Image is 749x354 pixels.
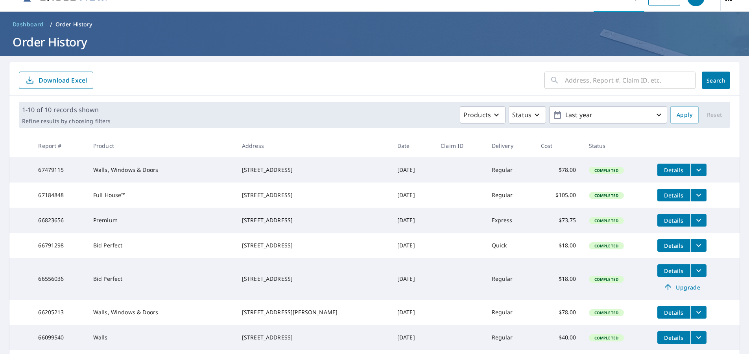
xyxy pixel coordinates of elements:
td: Quick [485,233,535,258]
span: Details [662,217,686,224]
a: Dashboard [9,18,47,31]
td: Premium [87,208,236,233]
span: Completed [590,193,623,198]
div: [STREET_ADDRESS] [242,166,385,174]
td: Full House™ [87,183,236,208]
td: Regular [485,183,535,208]
th: Cost [535,134,583,157]
button: Search [702,72,730,89]
span: Details [662,166,686,174]
td: $40.00 [535,325,583,350]
td: [DATE] [391,300,434,325]
td: 67184848 [32,183,87,208]
span: Completed [590,168,623,173]
td: Regular [485,325,535,350]
span: Completed [590,335,623,341]
th: Date [391,134,434,157]
th: Status [583,134,651,157]
nav: breadcrumb [9,18,740,31]
span: Details [662,334,686,341]
p: Products [463,110,491,120]
td: $105.00 [535,183,583,208]
td: 66205213 [32,300,87,325]
button: detailsBtn-66556036 [657,264,690,277]
th: Address [236,134,391,157]
td: Regular [485,157,535,183]
button: detailsBtn-66099540 [657,331,690,344]
td: [DATE] [391,157,434,183]
td: $18.00 [535,258,583,300]
span: Apply [677,110,692,120]
button: detailsBtn-67479115 [657,164,690,176]
button: filesDropdownBtn-66205213 [690,306,707,319]
button: filesDropdownBtn-66099540 [690,331,707,344]
td: [DATE] [391,233,434,258]
td: $73.75 [535,208,583,233]
a: Upgrade [657,281,707,293]
span: Details [662,242,686,249]
div: [STREET_ADDRESS] [242,216,385,224]
li: / [50,20,52,29]
td: Walls, Windows & Doors [87,157,236,183]
td: Regular [485,258,535,300]
button: detailsBtn-66205213 [657,306,690,319]
td: $78.00 [535,300,583,325]
button: Apply [670,106,699,124]
p: 1-10 of 10 records shown [22,105,111,114]
div: [STREET_ADDRESS] [242,334,385,341]
span: Search [708,77,724,84]
td: Express [485,208,535,233]
button: Status [509,106,546,124]
p: Order History [55,20,92,28]
td: Walls, Windows & Doors [87,300,236,325]
button: filesDropdownBtn-67479115 [690,164,707,176]
p: Last year [562,108,654,122]
button: filesDropdownBtn-66791298 [690,239,707,252]
td: 67479115 [32,157,87,183]
td: $18.00 [535,233,583,258]
td: 66556036 [32,258,87,300]
td: Walls [87,325,236,350]
td: 66791298 [32,233,87,258]
td: [DATE] [391,325,434,350]
td: [DATE] [391,183,434,208]
button: filesDropdownBtn-67184848 [690,189,707,201]
div: [STREET_ADDRESS][PERSON_NAME] [242,308,385,316]
p: Download Excel [39,76,87,85]
span: Completed [590,243,623,249]
p: Refine results by choosing filters [22,118,111,125]
span: Completed [590,310,623,315]
td: [DATE] [391,208,434,233]
td: $78.00 [535,157,583,183]
span: Completed [590,218,623,223]
input: Address, Report #, Claim ID, etc. [565,69,695,91]
td: Regular [485,300,535,325]
button: Products [460,106,505,124]
td: 66099540 [32,325,87,350]
td: 66823656 [32,208,87,233]
td: Bid Perfect [87,258,236,300]
span: Details [662,309,686,316]
th: Claim ID [434,134,485,157]
button: detailsBtn-66791298 [657,239,690,252]
td: [DATE] [391,258,434,300]
td: Bid Perfect [87,233,236,258]
div: [STREET_ADDRESS] [242,242,385,249]
button: detailsBtn-66823656 [657,214,690,227]
button: Download Excel [19,72,93,89]
button: filesDropdownBtn-66823656 [690,214,707,227]
span: Upgrade [662,282,702,292]
div: [STREET_ADDRESS] [242,275,385,283]
p: Status [512,110,531,120]
th: Delivery [485,134,535,157]
th: Report # [32,134,87,157]
span: Dashboard [13,20,44,28]
span: Details [662,267,686,275]
h1: Order History [9,34,740,50]
button: detailsBtn-67184848 [657,189,690,201]
span: Details [662,192,686,199]
span: Completed [590,277,623,282]
th: Product [87,134,236,157]
div: [STREET_ADDRESS] [242,191,385,199]
button: filesDropdownBtn-66556036 [690,264,707,277]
